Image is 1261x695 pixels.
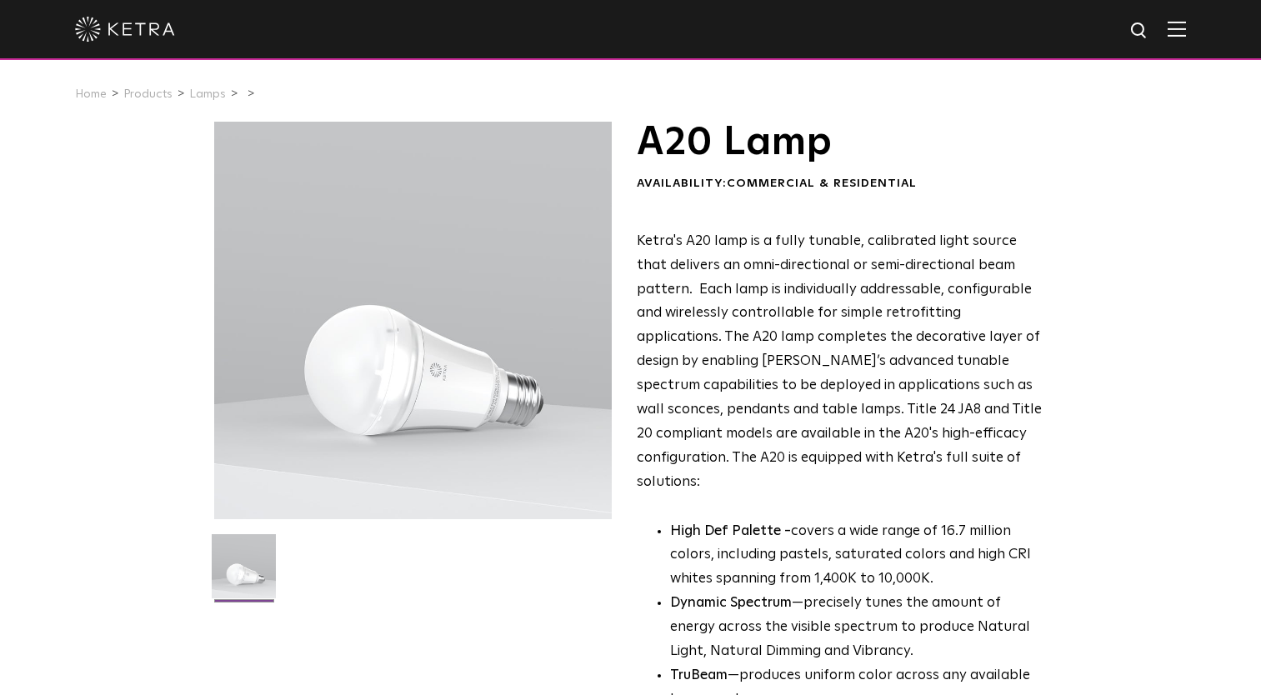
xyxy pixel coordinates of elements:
[189,88,226,100] a: Lamps
[637,234,1042,489] span: Ketra's A20 lamp is a fully tunable, calibrated light source that delivers an omni-directional or...
[727,177,917,189] span: Commercial & Residential
[637,176,1043,192] div: Availability:
[75,17,175,42] img: ketra-logo-2019-white
[670,596,792,610] strong: Dynamic Spectrum
[123,88,173,100] a: Products
[212,534,276,611] img: A20-Lamp-2021-Web-Square
[1168,21,1186,37] img: Hamburger%20Nav.svg
[75,88,107,100] a: Home
[1129,21,1150,42] img: search icon
[637,122,1043,163] h1: A20 Lamp
[670,520,1043,592] p: covers a wide range of 16.7 million colors, including pastels, saturated colors and high CRI whit...
[670,668,728,682] strong: TruBeam
[670,524,791,538] strong: High Def Palette -
[670,592,1043,664] li: —precisely tunes the amount of energy across the visible spectrum to produce Natural Light, Natur...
